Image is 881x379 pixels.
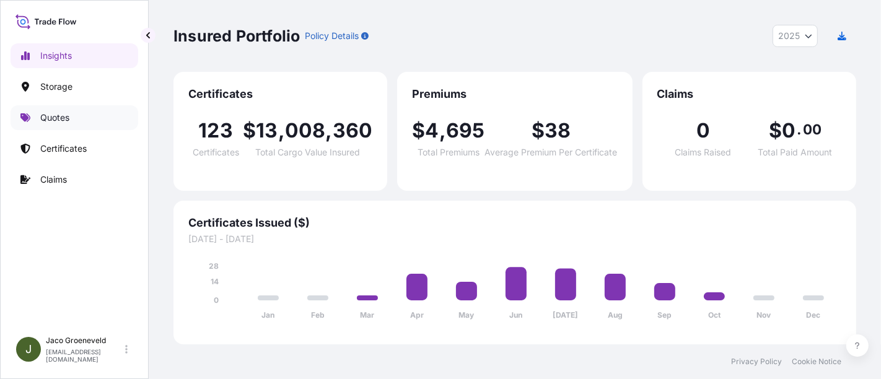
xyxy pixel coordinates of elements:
[333,121,373,141] span: 360
[446,121,485,141] span: 695
[25,343,32,355] span: J
[773,25,818,47] button: Year Selector
[553,311,579,320] tspan: [DATE]
[696,121,710,141] span: 0
[214,295,219,305] tspan: 0
[243,121,256,141] span: $
[439,121,446,141] span: ,
[188,216,841,230] span: Certificates Issued ($)
[532,121,545,141] span: $
[255,148,360,157] span: Total Cargo Value Insured
[757,311,772,320] tspan: Nov
[209,261,219,271] tspan: 28
[412,87,617,102] span: Premiums
[545,121,571,141] span: 38
[326,121,333,141] span: ,
[807,311,821,320] tspan: Dec
[11,43,138,68] a: Insights
[410,311,424,320] tspan: Apr
[797,124,802,134] span: .
[40,111,69,124] p: Quotes
[778,30,800,42] span: 2025
[211,277,219,286] tspan: 14
[657,87,841,102] span: Claims
[11,167,138,192] a: Claims
[278,121,285,141] span: ,
[11,136,138,161] a: Certificates
[40,50,72,62] p: Insights
[708,311,721,320] tspan: Oct
[426,121,439,141] span: 4
[459,311,475,320] tspan: May
[731,357,782,367] a: Privacy Policy
[262,311,275,320] tspan: Jan
[658,311,672,320] tspan: Sep
[285,121,326,141] span: 008
[412,121,425,141] span: $
[782,121,796,141] span: 0
[11,74,138,99] a: Storage
[188,87,372,102] span: Certificates
[803,124,822,134] span: 00
[792,357,841,367] a: Cookie Notice
[418,148,480,157] span: Total Premiums
[311,311,325,320] tspan: Feb
[758,148,833,157] span: Total Paid Amount
[675,148,731,157] span: Claims Raised
[46,348,123,363] p: [EMAIL_ADDRESS][DOMAIN_NAME]
[40,81,72,93] p: Storage
[769,121,782,141] span: $
[256,121,278,141] span: 13
[485,148,618,157] span: Average Premium Per Certificate
[173,26,300,46] p: Insured Portfolio
[361,311,375,320] tspan: Mar
[40,173,67,186] p: Claims
[510,311,523,320] tspan: Jun
[305,30,359,42] p: Policy Details
[193,148,239,157] span: Certificates
[608,311,623,320] tspan: Aug
[46,336,123,346] p: Jaco Groeneveld
[188,233,841,245] span: [DATE] - [DATE]
[11,105,138,130] a: Quotes
[40,142,87,155] p: Certificates
[198,121,233,141] span: 123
